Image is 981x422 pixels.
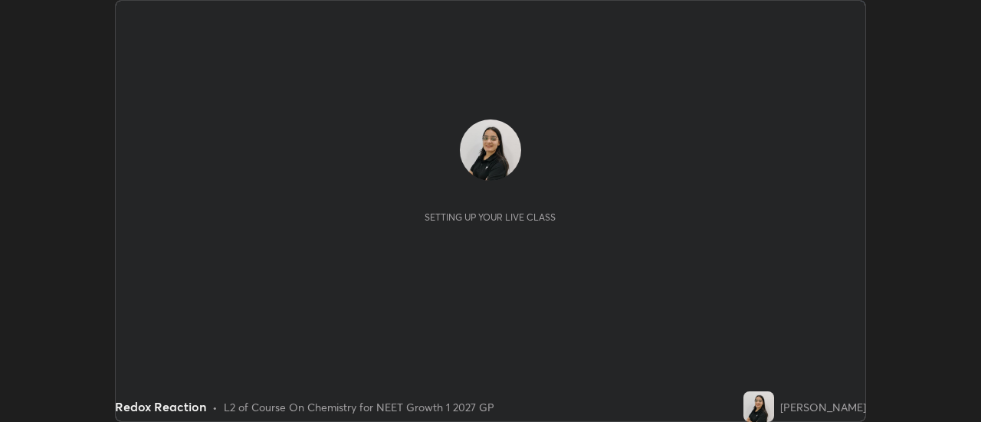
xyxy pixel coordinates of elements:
[460,119,521,181] img: ecece39d808d43ba862a92e68c384f5b.jpg
[780,399,866,415] div: [PERSON_NAME]
[115,397,206,416] div: Redox Reaction
[212,399,218,415] div: •
[743,391,774,422] img: ecece39d808d43ba862a92e68c384f5b.jpg
[224,399,494,415] div: L2 of Course On Chemistry for NEET Growth 1 2027 GP
[425,211,556,223] div: Setting up your live class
